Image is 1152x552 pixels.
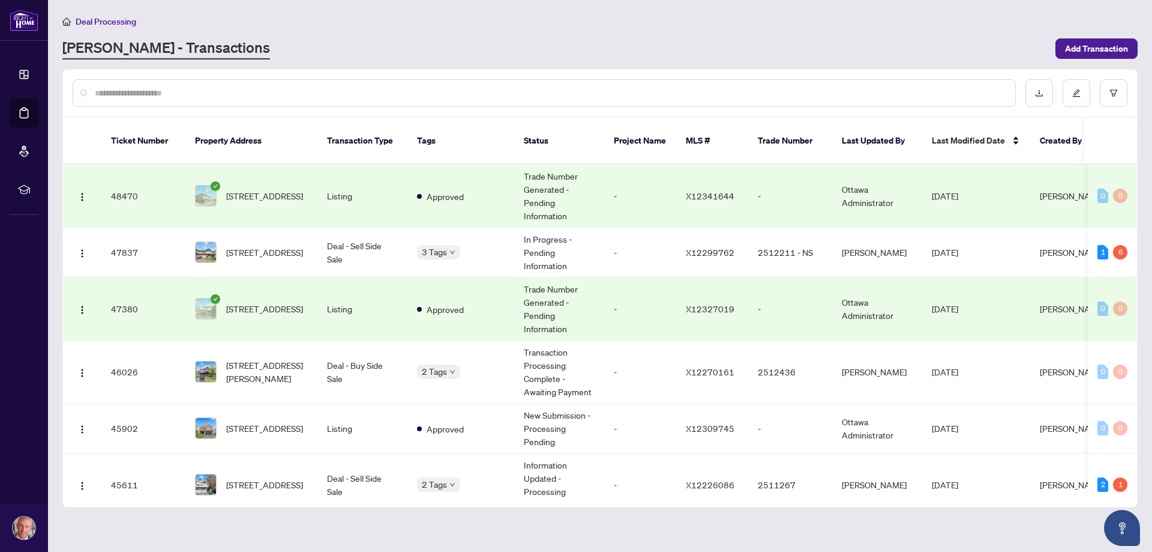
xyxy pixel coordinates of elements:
span: X12341644 [686,190,734,201]
td: In Progress - Pending Information [514,228,604,278]
span: Add Transaction [1065,39,1128,58]
span: [DATE] [932,190,958,201]
div: 0 [1113,189,1127,203]
span: X12270161 [686,366,734,377]
span: [STREET_ADDRESS][PERSON_NAME] [226,359,308,385]
span: [PERSON_NAME] [1040,423,1105,434]
span: [STREET_ADDRESS] [226,189,303,202]
td: 2512211 - NS [748,228,832,278]
span: [DATE] [932,303,958,314]
span: check-circle [211,181,220,191]
img: thumbnail-img [196,418,216,438]
button: filter [1100,79,1127,107]
th: Project Name [604,118,676,165]
td: Deal - Sell Side Sale [317,453,407,517]
img: logo [10,9,38,31]
span: Last Modified Date [932,134,1005,147]
img: thumbnail-img [196,299,216,319]
span: [PERSON_NAME] [1040,366,1105,377]
div: 2 [1097,478,1108,492]
td: Listing [317,278,407,341]
div: 1 [1097,245,1108,259]
span: [DATE] [932,423,958,434]
a: [PERSON_NAME] - Transactions [62,38,270,59]
img: thumbnail-img [196,362,216,382]
th: Created By [1030,118,1102,165]
td: 47380 [101,278,185,341]
div: 0 [1097,302,1108,316]
td: Deal - Buy Side Sale [317,341,407,404]
th: Transaction Type [317,118,407,165]
td: - [748,278,832,341]
span: [DATE] [932,247,958,258]
td: Ottawa Administrator [832,404,922,453]
img: thumbnail-img [196,475,216,495]
td: Trade Number Generated - Pending Information [514,278,604,341]
span: Approved [427,190,464,203]
button: Logo [73,186,92,205]
th: MLS # [676,118,748,165]
img: Logo [77,192,87,202]
span: X12299762 [686,247,734,258]
span: [DATE] [932,479,958,490]
th: Ticket Number [101,118,185,165]
th: Trade Number [748,118,832,165]
td: - [604,404,676,453]
button: Logo [73,299,92,318]
td: 46026 [101,341,185,404]
div: 0 [1097,421,1108,435]
div: 0 [1113,302,1127,316]
td: Deal - Sell Side Sale [317,228,407,278]
td: 45611 [101,453,185,517]
td: Listing [317,165,407,228]
span: [PERSON_NAME] [1040,190,1105,201]
td: Information Updated - Processing Pending [514,453,604,517]
span: [PERSON_NAME] [1040,247,1105,258]
td: Ottawa Administrator [832,278,922,341]
th: Last Updated By [832,118,922,165]
span: [DATE] [932,366,958,377]
button: Logo [73,475,92,494]
span: 2 Tags [422,365,447,378]
img: Logo [77,249,87,258]
td: 2512436 [748,341,832,404]
button: download [1025,79,1053,107]
span: home [62,17,71,26]
th: Tags [407,118,514,165]
span: filter [1109,89,1118,97]
div: 0 [1097,189,1108,203]
td: [PERSON_NAME] [832,453,922,517]
div: 0 [1113,365,1127,379]
span: edit [1072,89,1081,97]
button: Logo [73,419,92,438]
img: Logo [77,305,87,315]
span: 2 Tags [422,478,447,491]
button: edit [1063,79,1090,107]
td: 45902 [101,404,185,453]
td: 47837 [101,228,185,278]
span: Approved [427,303,464,316]
img: Logo [77,368,87,378]
th: Property Address [185,118,317,165]
div: 1 [1113,478,1127,492]
th: Last Modified Date [922,118,1030,165]
span: [STREET_ADDRESS] [226,478,303,491]
td: 2511267 [748,453,832,517]
img: thumbnail-img [196,186,216,206]
span: [STREET_ADDRESS] [226,302,303,315]
td: - [748,404,832,453]
td: [PERSON_NAME] [832,228,922,278]
span: down [449,482,455,488]
td: [PERSON_NAME] [832,341,922,404]
div: 0 [1113,421,1127,435]
td: New Submission - Processing Pending [514,404,604,453]
td: - [604,278,676,341]
span: Deal Processing [76,16,136,27]
td: - [748,165,832,228]
button: Open asap [1104,510,1140,546]
td: - [604,341,676,404]
span: [STREET_ADDRESS] [226,246,303,259]
span: X12327019 [686,303,734,314]
span: [STREET_ADDRESS] [226,422,303,435]
td: - [604,453,676,517]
